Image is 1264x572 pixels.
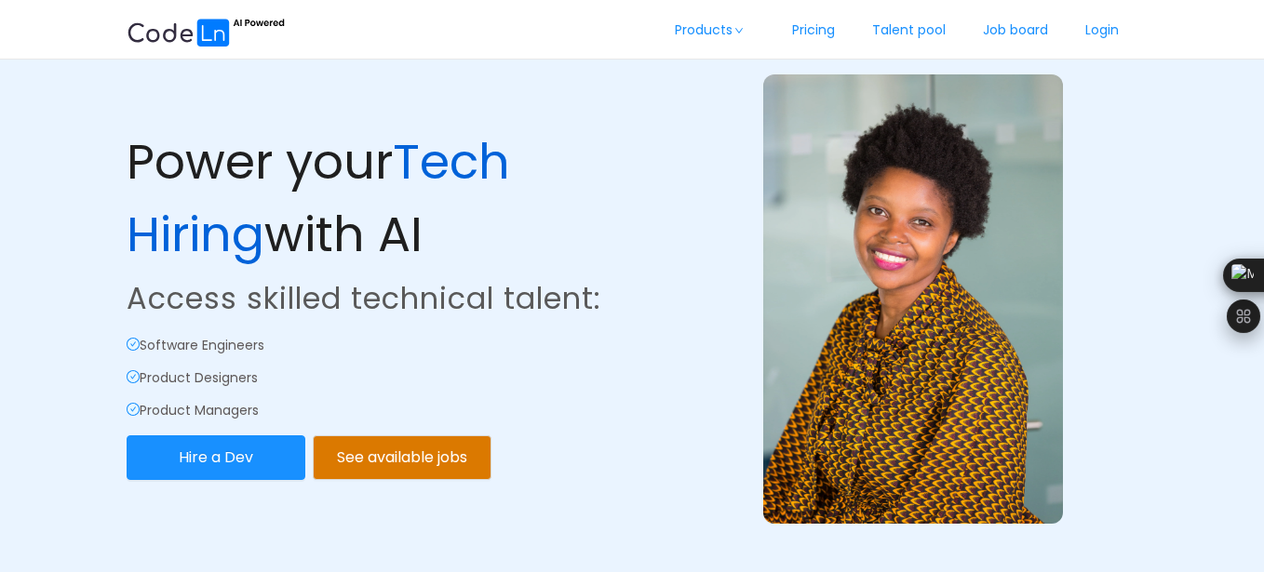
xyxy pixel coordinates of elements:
[127,336,628,355] p: Software Engineers
[313,435,491,480] button: See available jobs
[127,401,628,420] p: Product Managers
[127,127,510,268] span: Tech Hiring
[127,338,140,351] i: icon: check-circle
[127,435,305,480] button: Hire a Dev
[127,368,628,388] p: Product Designers
[763,74,1063,524] img: example
[127,16,285,47] img: ai.87e98a1d.svg
[127,276,628,321] p: Access skilled technical talent:
[733,26,745,35] i: icon: down
[127,403,140,416] i: icon: check-circle
[127,126,628,271] p: Power your with AI
[127,370,140,383] i: icon: check-circle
